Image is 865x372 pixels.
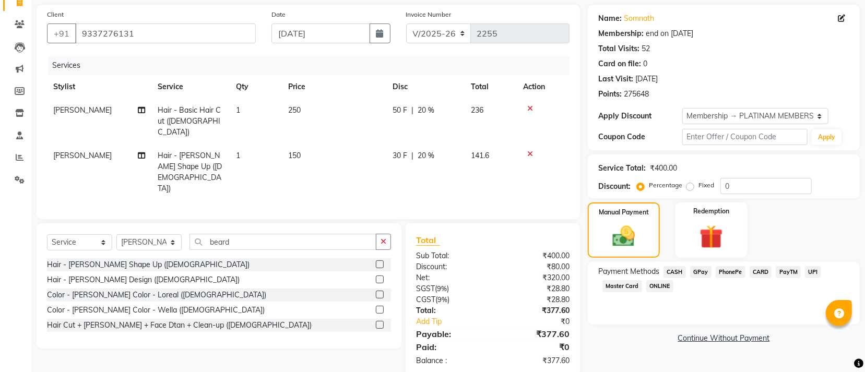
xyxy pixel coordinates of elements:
div: Apply Discount [598,111,682,122]
input: Enter Offer / Coupon Code [682,129,808,145]
div: ( ) [408,283,493,294]
span: 1 [236,105,240,115]
div: Membership: [598,28,644,39]
div: Card on file: [598,58,641,69]
div: ₹377.60 [493,305,577,316]
th: Price [282,75,386,99]
label: Redemption [693,207,729,216]
span: 9% [437,295,447,304]
span: CARD [750,266,772,278]
div: Coupon Code [598,131,682,142]
label: Manual Payment [599,208,649,217]
span: 1 [236,151,240,160]
div: Hair - [PERSON_NAME] Design ([DEMOGRAPHIC_DATA]) [47,274,240,285]
span: Hair - Basic Hair Cut ([DEMOGRAPHIC_DATA]) [158,105,221,137]
span: 150 [288,151,301,160]
span: | [411,150,413,161]
div: ₹28.80 [493,283,577,294]
div: Points: [598,89,622,100]
span: PhonePe [716,266,745,278]
div: Sub Total: [408,250,493,261]
input: Search by Name/Mobile/Email/Code [75,23,256,43]
th: Stylist [47,75,151,99]
th: Qty [230,75,282,99]
label: Client [47,10,64,19]
span: 30 F [393,150,407,161]
div: ₹80.00 [493,261,577,272]
span: SGST [416,284,435,293]
button: +91 [47,23,76,43]
div: ₹377.60 [493,355,577,366]
a: Continue Without Payment [590,333,858,344]
div: ₹377.60 [493,328,577,340]
th: Action [517,75,570,99]
span: CASH [663,266,686,278]
div: ₹28.80 [493,294,577,305]
div: Discount: [408,261,493,272]
a: Add Tip [408,316,507,327]
div: Total: [408,305,493,316]
span: CGST [416,295,435,304]
img: _gift.svg [692,222,730,251]
div: Color - [PERSON_NAME] Color - Wella ([DEMOGRAPHIC_DATA]) [47,305,265,316]
th: Service [151,75,230,99]
div: Name: [598,13,622,24]
div: ₹320.00 [493,272,577,283]
th: Disc [386,75,465,99]
span: 50 F [393,105,407,116]
div: ( ) [408,294,493,305]
div: ₹0 [507,316,577,327]
span: 9% [437,284,447,293]
span: 20 % [418,150,434,161]
th: Total [465,75,517,99]
span: GPay [690,266,712,278]
span: PayTM [776,266,801,278]
span: 250 [288,105,301,115]
span: 236 [471,105,483,115]
span: Hair - [PERSON_NAME] Shape Up ([DEMOGRAPHIC_DATA]) [158,151,222,193]
span: UPI [805,266,821,278]
input: Search or Scan [189,234,376,250]
a: Somnath [624,13,654,24]
div: Payable: [408,328,493,340]
span: [PERSON_NAME] [53,105,112,115]
div: Hair - [PERSON_NAME] Shape Up ([DEMOGRAPHIC_DATA]) [47,259,250,270]
label: Percentage [649,181,682,190]
label: Date [271,10,286,19]
div: Services [48,56,577,75]
div: end on [DATE] [646,28,693,39]
div: Color - [PERSON_NAME] Color - Loreal ([DEMOGRAPHIC_DATA]) [47,290,266,301]
span: Total [416,235,440,246]
img: _cash.svg [606,223,642,249]
span: | [411,105,413,116]
div: Service Total: [598,163,646,174]
span: Payment Methods [598,266,659,277]
span: 141.6 [471,151,489,160]
div: 0 [643,58,647,69]
button: Apply [812,129,842,145]
span: 20 % [418,105,434,116]
div: Hair Cut + [PERSON_NAME] + Face Dtan + Clean-up ([DEMOGRAPHIC_DATA]) [47,320,312,331]
span: ONLINE [646,280,673,292]
div: Total Visits: [598,43,639,54]
div: ₹400.00 [650,163,677,174]
div: 275648 [624,89,649,100]
div: Last Visit: [598,74,633,85]
div: Discount: [598,181,631,192]
span: [PERSON_NAME] [53,151,112,160]
div: Balance : [408,355,493,366]
div: Net: [408,272,493,283]
div: [DATE] [635,74,658,85]
span: Master Card [602,280,642,292]
div: Paid: [408,341,493,353]
div: ₹0 [493,341,577,353]
label: Invoice Number [406,10,452,19]
label: Fixed [698,181,714,190]
div: 52 [642,43,650,54]
div: ₹400.00 [493,250,577,261]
